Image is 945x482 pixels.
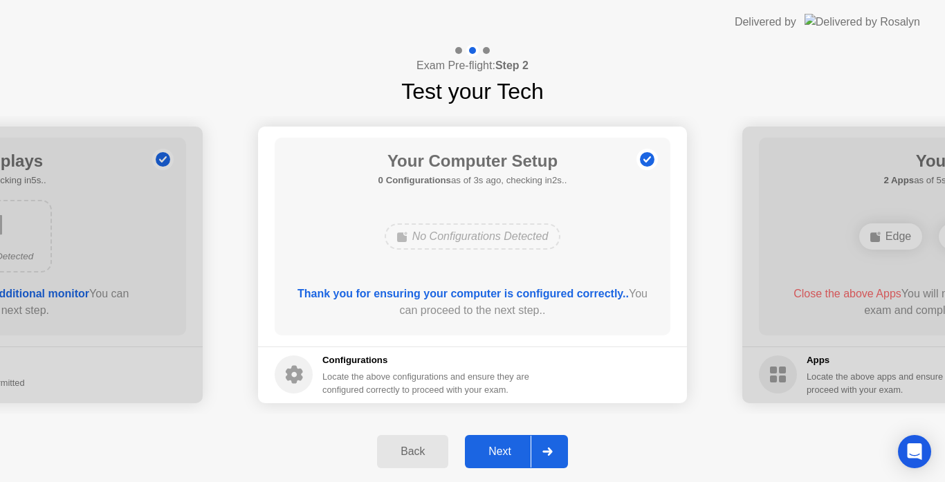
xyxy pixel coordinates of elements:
div: You can proceed to the next step.. [295,286,651,319]
div: Back [381,445,444,458]
img: Delivered by Rosalyn [805,14,920,30]
div: Next [469,445,531,458]
div: Delivered by [735,14,796,30]
div: No Configurations Detected [385,223,561,250]
b: Thank you for ensuring your computer is configured correctly.. [297,288,629,299]
h5: as of 3s ago, checking in2s.. [378,174,567,187]
button: Next [465,435,568,468]
button: Back [377,435,448,468]
h5: Configurations [322,353,532,367]
b: Step 2 [495,59,529,71]
h1: Test your Tech [401,75,544,108]
div: Locate the above configurations and ensure they are configured correctly to proceed with your exam. [322,370,532,396]
div: Open Intercom Messenger [898,435,931,468]
h4: Exam Pre-flight: [416,57,529,74]
b: 0 Configurations [378,175,451,185]
h1: Your Computer Setup [378,149,567,174]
